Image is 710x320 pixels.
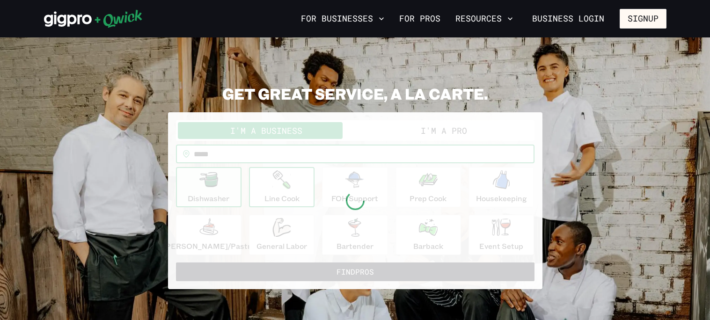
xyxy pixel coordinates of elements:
button: Resources [452,11,517,27]
a: Business Login [524,9,612,29]
p: [PERSON_NAME]/Pastry [163,240,255,252]
button: Signup [620,9,666,29]
button: For Businesses [297,11,388,27]
h2: GET GREAT SERVICE, A LA CARTE. [168,84,542,103]
a: For Pros [395,11,444,27]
